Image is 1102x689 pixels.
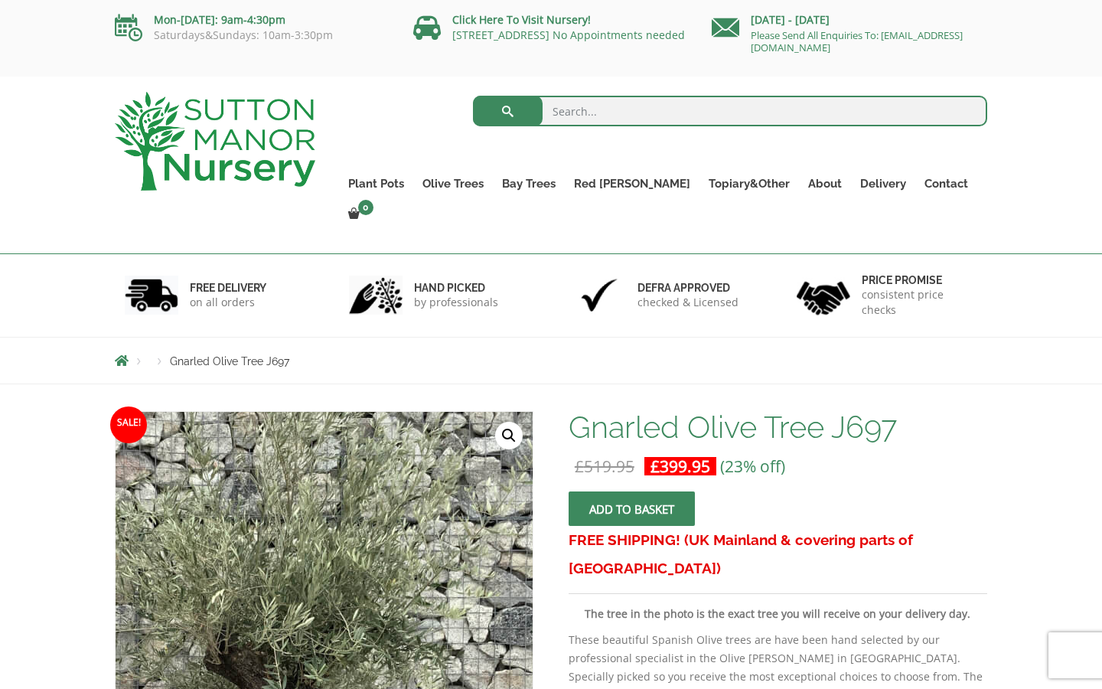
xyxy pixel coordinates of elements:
[170,355,289,367] span: Gnarled Olive Tree J697
[413,173,493,194] a: Olive Trees
[473,96,988,126] input: Search...
[585,606,970,621] strong: The tree in the photo is the exact tree you will receive on your delivery day.
[115,92,315,191] img: logo
[115,29,390,41] p: Saturdays&Sundays: 10am-3:30pm
[569,526,987,583] h3: FREE SHIPPING! (UK Mainland & covering parts of [GEOGRAPHIC_DATA])
[349,276,403,315] img: 2.jpg
[851,173,915,194] a: Delivery
[190,281,266,295] h6: FREE DELIVERY
[650,456,710,477] bdi: 399.95
[650,456,660,477] span: £
[575,456,584,477] span: £
[915,173,977,194] a: Contact
[358,200,373,215] span: 0
[699,173,799,194] a: Topiary&Other
[110,407,147,443] span: Sale!
[797,272,850,318] img: 4.jpg
[339,173,413,194] a: Plant Pots
[495,422,523,449] a: View full-screen image gallery
[569,411,987,443] h1: Gnarled Olive Tree J697
[452,12,591,27] a: Click Here To Visit Nursery!
[115,354,987,367] nav: Breadcrumbs
[414,281,498,295] h6: hand picked
[712,11,987,29] p: [DATE] - [DATE]
[751,28,963,54] a: Please Send All Enquiries To: [EMAIL_ADDRESS][DOMAIN_NAME]
[575,456,634,477] bdi: 519.95
[414,295,498,310] p: by professionals
[799,173,851,194] a: About
[637,281,738,295] h6: Defra approved
[339,204,378,225] a: 0
[452,28,685,42] a: [STREET_ADDRESS] No Appointments needed
[493,173,565,194] a: Bay Trees
[572,276,626,315] img: 3.jpg
[637,295,738,310] p: checked & Licensed
[720,456,785,477] span: (23% off)
[125,276,178,315] img: 1.jpg
[569,491,695,526] button: Add to basket
[862,287,978,318] p: consistent price checks
[190,295,266,310] p: on all orders
[565,173,699,194] a: Red [PERSON_NAME]
[862,273,978,287] h6: Price promise
[115,11,390,29] p: Mon-[DATE]: 9am-4:30pm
